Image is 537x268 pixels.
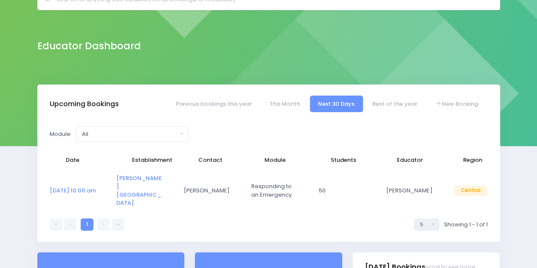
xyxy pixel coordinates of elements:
span: Responding to an Emergency [251,182,298,199]
span: Region [463,156,518,164]
div: 5 [419,220,429,229]
a: Previous bookings this year [167,96,260,112]
a: First [50,218,62,231]
span: [PERSON_NAME] [386,186,433,195]
label: Module: [50,130,72,138]
a: [DATE] 10:00 am [50,186,96,195]
a: 1 [81,218,93,231]
span: Establishment [132,156,187,164]
h2: Educator Dashboard [37,40,141,52]
a: Rest of the year [364,96,425,112]
span: Central [454,186,487,196]
a: Next [98,218,110,231]
td: 50 [313,169,381,213]
span: [PERSON_NAME] [184,186,231,195]
td: Central [448,169,487,213]
h3: Upcoming Bookings [50,100,119,108]
a: [PERSON_NAME][GEOGRAPHIC_DATA] [116,174,162,207]
td: Ebby Poutu [381,169,448,213]
span: Contact [198,156,253,164]
a: This Month [261,96,308,112]
div: All [82,130,177,138]
td: <a href="https://app.stjis.org.nz/establishments/200503" class="font-weight-bold">Douglas Park Sc... [111,169,178,213]
button: Select page size [414,218,439,231]
a: Last [112,218,124,231]
span: Date [66,156,121,164]
span: 50 [319,186,365,195]
span: Students [331,156,386,164]
td: <a href="https://app.stjis.org.nz/bookings/524198" class="font-weight-bold">20 Oct at 10:00 am</a> [50,169,111,213]
td: Responding to an Emergency [246,169,313,213]
a: Next 30 Days [310,96,363,112]
button: All [76,126,188,142]
a: New Booking [427,96,486,112]
span: Module [264,156,320,164]
span: Showing 1 - 1 of 1 [444,220,487,229]
td: Shaun Harkness [178,169,246,213]
a: Previous [64,218,76,231]
span: Educator [397,156,452,164]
